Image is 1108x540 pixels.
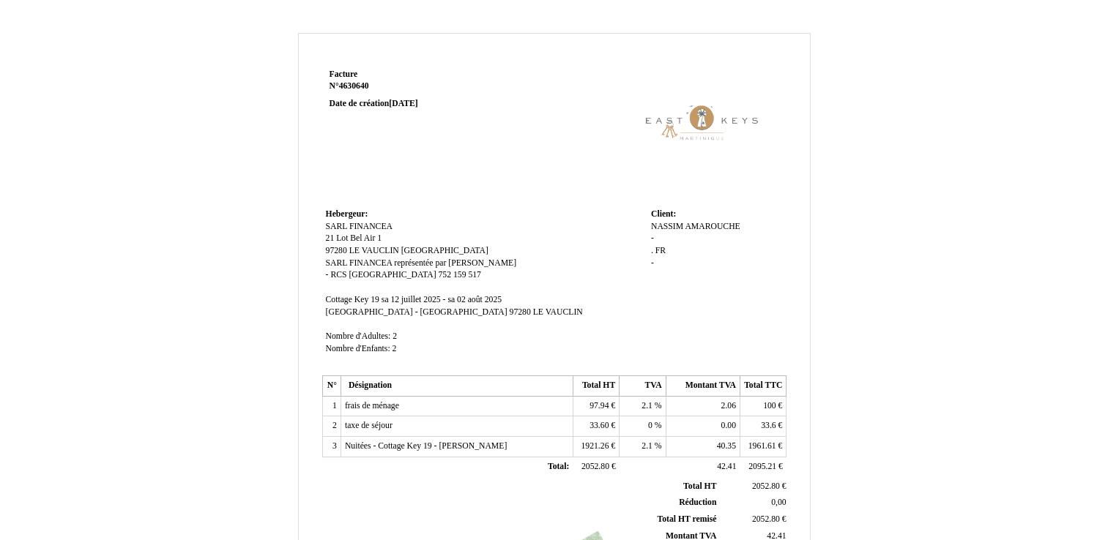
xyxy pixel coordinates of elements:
[620,396,666,416] td: %
[748,441,776,451] span: 1961.61
[651,222,683,231] span: NASSIM
[389,99,417,108] span: [DATE]
[683,481,716,491] span: Total HT
[339,81,369,91] span: 4630640
[620,437,666,457] td: %
[322,396,341,416] td: 1
[326,246,347,255] span: 97280
[349,246,399,255] span: LE VAUCLIN
[394,258,516,268] span: représentée par [PERSON_NAME]
[740,396,787,416] td: €
[685,222,740,231] span: AMAROUCHE
[740,376,787,397] th: Total TTC
[322,437,341,457] td: 3
[573,396,619,416] td: €
[721,401,736,410] span: 2.06
[401,246,488,255] span: [GEOGRAPHIC_DATA]
[719,511,789,528] td: €
[620,416,666,437] td: %
[748,462,776,471] span: 2095.21
[642,441,652,451] span: 2.1
[326,307,507,317] span: [GEOGRAPHIC_DATA] - [GEOGRAPHIC_DATA]
[771,498,786,507] span: 0,00
[548,462,569,471] span: Total:
[326,258,393,268] span: SARL FINANCEA
[382,295,502,304] span: sa 12 juillet 2025 - sa 02 août 2025
[581,441,609,451] span: 1921.26
[740,437,787,457] td: €
[740,416,787,437] td: €
[326,344,390,353] span: Nombre d'Enfants:
[752,514,780,524] span: 2052.80
[345,421,393,430] span: taxe de séjour
[666,376,740,397] th: Montant TVA
[679,498,716,507] span: Réduction
[393,344,397,353] span: 2
[581,462,609,471] span: 2052.80
[740,457,787,477] td: €
[573,437,619,457] td: €
[326,222,393,231] span: SARL FINANCEA
[393,331,397,341] span: 2
[322,376,341,397] th: N°
[330,270,481,280] span: RCS [GEOGRAPHIC_DATA] 752 159 517
[330,80,505,92] strong: N°
[763,401,776,410] span: 100
[326,331,391,341] span: Nombre d'Adultes:
[322,416,341,437] td: 2
[345,401,399,410] span: frais de ménage
[651,209,676,219] span: Client:
[326,295,379,304] span: Cottage Key 19
[752,481,780,491] span: 2052.80
[510,307,531,317] span: 97280
[330,99,418,108] strong: Date de création
[719,479,789,495] td: €
[620,376,666,397] th: TVA
[326,233,382,243] span: 21 Lot Bel Air 1
[651,246,653,255] span: .
[717,441,736,451] span: 40.35
[642,401,652,410] span: 2.1
[345,441,507,451] span: Nuitées - Cottage Key 19 - [PERSON_NAME]
[657,514,716,524] span: Total HT remisé
[651,258,654,268] span: -
[330,70,358,79] span: Facture
[655,246,666,255] span: FR
[590,401,609,410] span: 97.94
[573,416,619,437] td: €
[717,462,736,471] span: 42.41
[651,233,654,243] span: -
[648,421,652,430] span: 0
[533,307,583,317] span: LE VAUCLIN
[721,421,736,430] span: 0.00
[590,421,609,430] span: 33.60
[326,270,329,280] span: -
[573,457,619,477] td: €
[620,69,783,179] img: logo
[341,376,573,397] th: Désignation
[573,376,619,397] th: Total HT
[761,421,776,430] span: 33.6
[326,209,368,219] span: Hebergeur:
